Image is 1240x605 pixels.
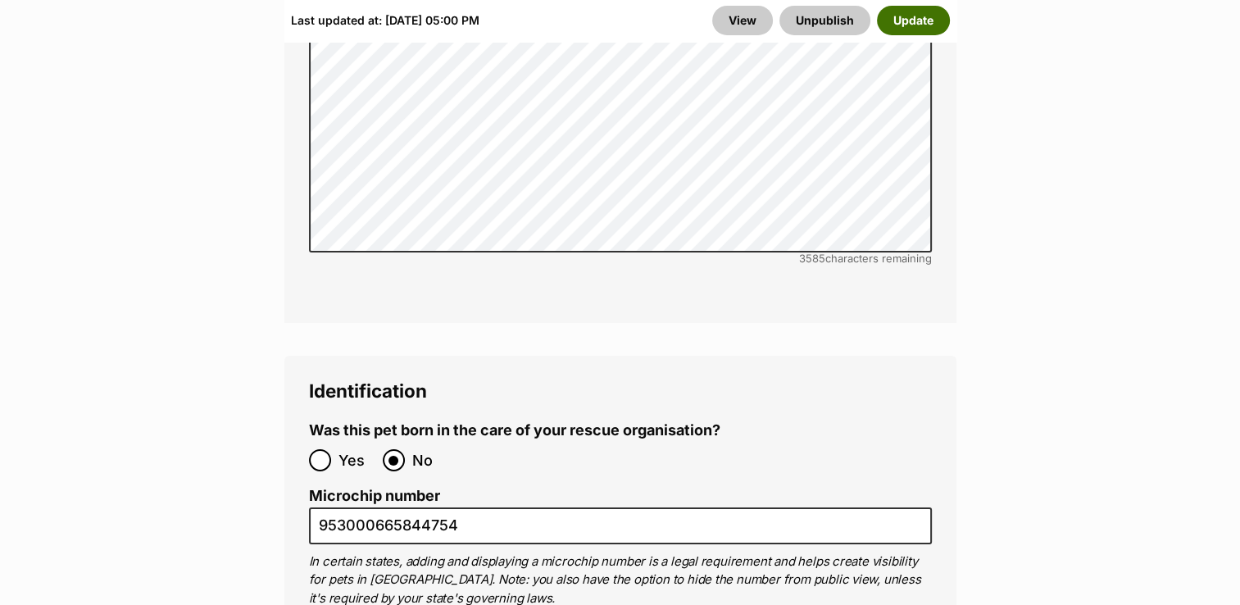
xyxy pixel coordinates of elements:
span: Yes [338,449,375,471]
span: No [412,449,448,471]
span: 3585 [799,252,825,265]
label: Was this pet born in the care of your rescue organisation? [309,422,720,439]
div: Last updated at: [DATE] 05:00 PM [291,6,479,35]
span: Identification [309,380,427,402]
button: Update [877,6,950,35]
label: Microchip number [309,488,932,505]
div: characters remaining [309,252,932,265]
a: View [712,6,773,35]
button: Unpublish [779,6,870,35]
